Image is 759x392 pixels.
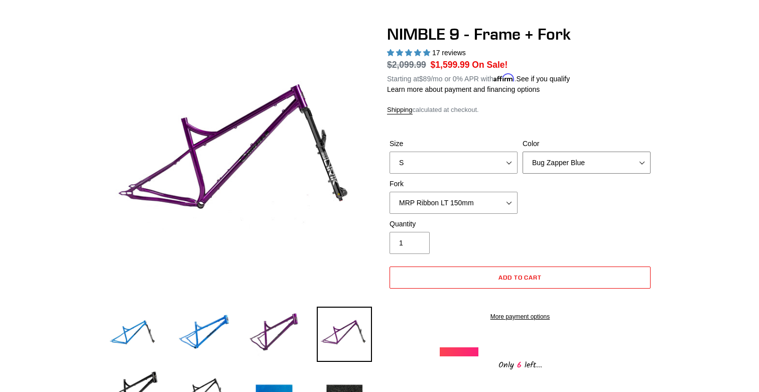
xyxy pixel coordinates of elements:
[390,312,651,321] a: More payment options
[106,307,161,362] img: Load image into Gallery viewer, NIMBLE 9 - Frame + Fork
[440,356,600,372] div: Only left...
[419,75,431,83] span: $89
[387,25,653,44] h1: NIMBLE 9 - Frame + Fork
[390,139,518,149] label: Size
[523,139,651,149] label: Color
[390,267,651,289] button: Add to cart
[387,85,540,93] a: Learn more about payment and financing options
[514,359,525,371] span: 6
[498,274,542,281] span: Add to cart
[387,60,426,70] s: $2,099.99
[390,219,518,229] label: Quantity
[317,307,372,362] img: Load image into Gallery viewer, NIMBLE 9 - Frame + Fork
[387,106,413,114] a: Shipping
[431,60,470,70] span: $1,599.99
[246,307,302,362] img: Load image into Gallery viewer, NIMBLE 9 - Frame + Fork
[472,58,508,71] span: On Sale!
[387,71,570,84] p: Starting at /mo or 0% APR with .
[493,73,515,82] span: Affirm
[517,75,570,83] a: See if you qualify - Learn more about Affirm Financing (opens in modal)
[432,49,466,57] span: 17 reviews
[387,49,432,57] span: 4.88 stars
[176,307,231,362] img: Load image into Gallery viewer, NIMBLE 9 - Frame + Fork
[390,179,518,189] label: Fork
[387,105,653,115] div: calculated at checkout.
